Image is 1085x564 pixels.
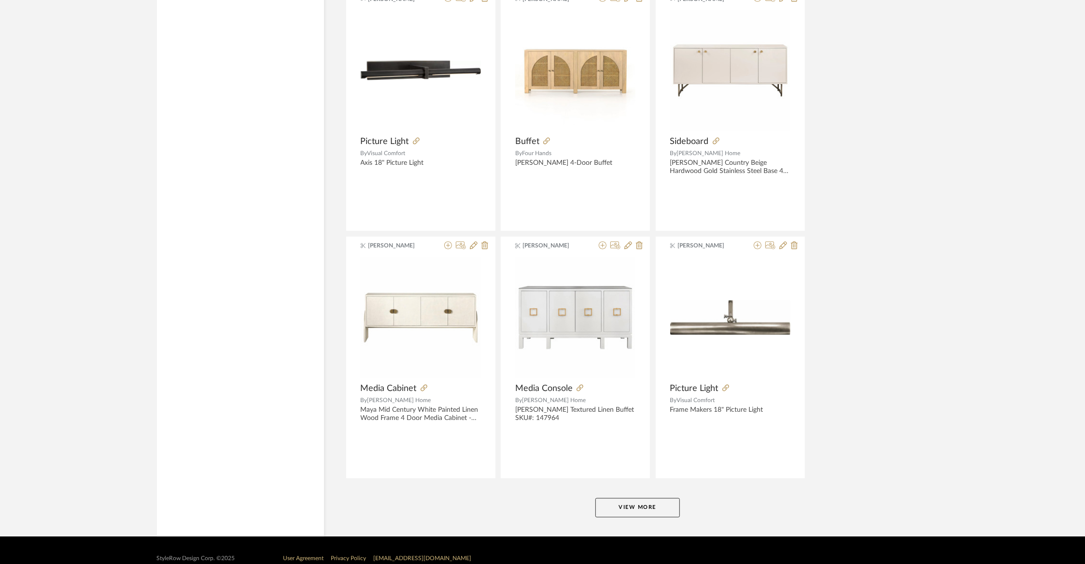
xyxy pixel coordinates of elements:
[361,150,367,156] span: By
[670,301,790,335] img: Picture Light
[515,384,573,394] span: Media Console
[361,159,481,175] div: Axis 18" Picture Light
[670,150,677,156] span: By
[368,242,429,250] span: [PERSON_NAME]
[677,398,715,404] span: Visual Comfort
[670,11,790,131] img: Sideboard
[361,384,417,394] span: Media Cabinet
[331,556,366,562] a: Privacy Policy
[515,150,522,156] span: By
[522,150,551,156] span: Four Hands
[677,242,738,250] span: [PERSON_NAME]
[677,150,741,156] span: [PERSON_NAME] Home
[515,159,635,175] div: [PERSON_NAME] 4-Door Buffet
[595,498,680,518] button: View More
[361,398,367,404] span: By
[367,150,406,156] span: Visual Comfort
[367,398,431,404] span: [PERSON_NAME] Home
[670,159,790,175] div: [PERSON_NAME] Country Beige Hardwood Gold Stainless Steel Base 4 Door Sideboard SKU#: 113689
[361,136,409,147] span: Picture Light
[361,61,481,81] img: Picture Light
[515,16,635,125] img: Buffet
[283,556,324,562] a: User Agreement
[515,398,522,404] span: By
[361,258,481,378] img: Media Cabinet
[670,384,719,394] span: Picture Light
[523,242,584,250] span: [PERSON_NAME]
[515,258,635,378] img: Media Console
[670,406,790,423] div: Frame Makers 18" Picture Light
[361,406,481,423] div: Maya Mid Century White Painted Linen Wood Frame 4 Door Media Cabinet - 72"W SKU#: 113606
[670,136,709,147] span: Sideboard
[670,398,677,404] span: By
[157,555,235,563] div: StyleRow Design Corp. ©2025
[522,398,586,404] span: [PERSON_NAME] Home
[515,406,635,423] div: [PERSON_NAME] Textured Linen Buffet SKU#: 147964
[374,556,472,562] a: [EMAIL_ADDRESS][DOMAIN_NAME]
[515,136,539,147] span: Buffet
